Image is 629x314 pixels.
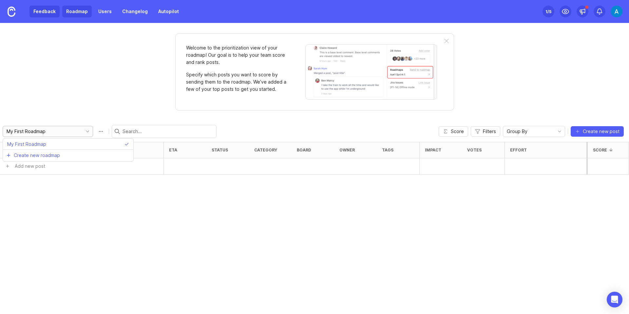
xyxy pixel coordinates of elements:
div: Open Intercom Messenger [607,292,622,307]
input: Search... [123,128,214,135]
a: Autopilot [154,6,183,17]
button: Roadmap options [96,126,106,137]
div: board [297,147,311,152]
span: Score [451,128,464,135]
div: tags [382,147,393,152]
button: 1/5 [543,6,554,17]
span: Group By [507,128,527,135]
a: Changelog [118,6,152,17]
div: toggle menu [3,126,93,137]
svg: check icon [124,142,132,147]
svg: prefix icon Plus [6,153,11,158]
div: status [212,147,228,152]
div: eta [169,147,177,152]
div: Score [593,147,607,152]
p: Welcome to the prioritization view of your roadmap! Our goal is to help your team score and rank ... [186,44,289,66]
a: Roadmap [62,6,92,17]
img: When viewing a post, you can send it to a roadmap [305,44,437,100]
a: Feedback [29,6,60,17]
input: My First Roadmap [7,128,79,135]
img: Andreas Camain [611,6,622,17]
div: toggle menu [503,126,565,137]
button: Score [439,126,468,137]
span: Create new post [583,128,619,135]
button: Create new post [571,126,624,137]
svg: toggle icon [82,129,93,134]
span: My First Roadmap [7,141,46,148]
div: Add new post [15,163,45,170]
span: Filters [483,128,496,135]
div: Effort [510,147,527,152]
p: Specify which posts you want to score by sending them to the roadmap. We’ve added a few of your t... [186,71,289,93]
div: 1 /5 [545,7,551,16]
svg: toggle icon [554,129,565,134]
a: Users [94,6,116,17]
div: Votes [467,147,482,152]
div: owner [339,147,355,152]
div: category [254,147,277,152]
button: Filters [471,126,500,137]
img: Canny Home [8,7,15,17]
span: Create new roadmap [14,152,60,159]
div: Impact [425,147,441,152]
